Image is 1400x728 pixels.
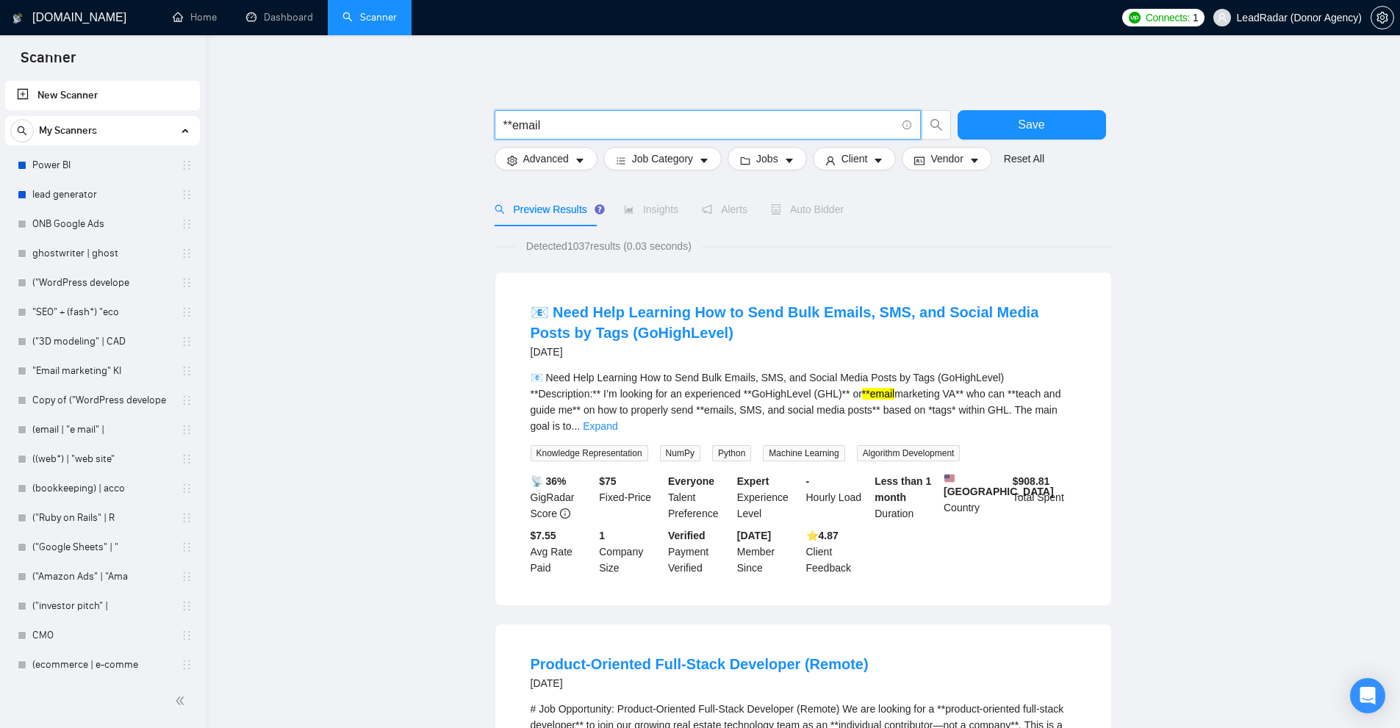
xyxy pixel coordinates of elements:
[32,239,172,268] a: ghostwriter | ghost
[1013,475,1050,487] b: $ 908.81
[1004,151,1044,167] a: Reset All
[702,203,747,215] span: Alerts
[32,621,172,650] a: CMO
[806,475,810,487] b: -
[32,533,172,562] a: ("Google Sheets" | "
[181,571,193,583] span: holder
[624,203,678,215] span: Insights
[1193,10,1199,26] span: 1
[39,116,97,145] span: My Scanners
[857,445,961,461] span: Algorithm Development
[342,11,397,24] a: searchScanner
[944,473,1054,497] b: [GEOGRAPHIC_DATA]
[737,475,769,487] b: Expert
[32,327,172,356] a: ("3D modeling" | CAD
[944,473,955,483] img: 🇺🇸
[12,7,23,30] img: logo
[560,508,570,519] span: info-circle
[9,47,87,78] span: Scanner
[495,204,505,215] span: search
[763,445,844,461] span: Machine Learning
[1371,12,1394,24] a: setting
[32,650,172,680] a: (ecommerce | e-comme
[531,370,1076,434] div: 📧 Need Help Learning How to Send Bulk Emails, SMS, and Social Media Posts by Tags (GoHighLevel) *...
[1350,678,1385,713] div: Open Intercom Messenger
[702,204,712,215] span: notification
[32,298,172,327] a: "SEO" + (fash*) "eco
[813,147,897,170] button: userClientcaret-down
[599,475,616,487] b: $ 75
[531,475,567,487] b: 📡 36%
[575,155,585,166] span: caret-down
[941,473,1010,522] div: Country
[495,203,600,215] span: Preview Results
[665,473,734,522] div: Talent Preference
[17,81,188,110] a: New Scanner
[1371,6,1394,29] button: setting
[712,445,751,461] span: Python
[875,475,931,503] b: Less than 1 month
[181,218,193,230] span: holder
[32,474,172,503] a: (bookkeeping) | acco
[32,444,172,474] a: ((web*) | "web site"
[902,120,912,130] span: info-circle
[32,591,172,621] a: ("investor pitch" |
[531,304,1039,341] a: 📧 Need Help Learning How to Send Bulk Emails, SMS, and Social Media Posts by Tags (GoHighLevel)
[1146,10,1190,26] span: Connects:
[1129,12,1141,24] img: upwork-logo.png
[181,541,193,553] span: holder
[32,180,172,209] a: lead generator
[771,203,844,215] span: Auto Bidder
[181,453,193,465] span: holder
[665,527,734,576] div: Payment Verified
[922,118,950,131] span: search
[32,386,172,415] a: Copy of ("WordPress develope
[11,126,33,136] span: search
[181,159,193,171] span: holder
[181,277,193,289] span: holder
[969,155,980,166] span: caret-down
[507,155,517,166] span: setting
[872,473,941,522] div: Duration
[922,110,951,140] button: search
[873,155,883,166] span: caret-down
[603,147,722,170] button: barsJob Categorycaret-down
[181,189,193,201] span: holder
[734,473,803,522] div: Experience Level
[32,209,172,239] a: ONB Google Ads
[181,394,193,406] span: holder
[531,530,556,541] b: $7.55
[10,119,34,143] button: search
[181,630,193,641] span: holder
[181,600,193,612] span: holder
[784,155,794,166] span: caret-down
[572,420,581,432] span: ...
[32,562,172,591] a: ("Amazon Ads" | "Ama
[181,336,193,347] span: holder
[531,674,869,692] div: [DATE]
[841,151,868,167] span: Client
[803,527,872,576] div: Client Feedback
[181,248,193,259] span: holder
[181,424,193,436] span: holder
[1018,115,1044,134] span: Save
[728,147,807,170] button: folderJobscaret-down
[32,415,172,444] a: (email | "e mail" |
[583,420,617,432] a: Expand
[668,475,714,487] b: Everyone
[803,473,872,522] div: Hourly Load
[624,204,634,215] span: area-chart
[516,238,702,254] span: Detected 1037 results (0.03 seconds)
[756,151,778,167] span: Jobs
[181,306,193,318] span: holder
[32,151,172,180] a: Power BI
[632,151,693,167] span: Job Category
[246,11,313,24] a: dashboardDashboard
[523,151,569,167] span: Advanced
[181,365,193,377] span: holder
[958,110,1106,140] button: Save
[181,659,193,671] span: holder
[902,147,991,170] button: idcardVendorcaret-down
[32,503,172,533] a: ("Ruby on Rails" | R
[32,268,172,298] a: ("WordPress develope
